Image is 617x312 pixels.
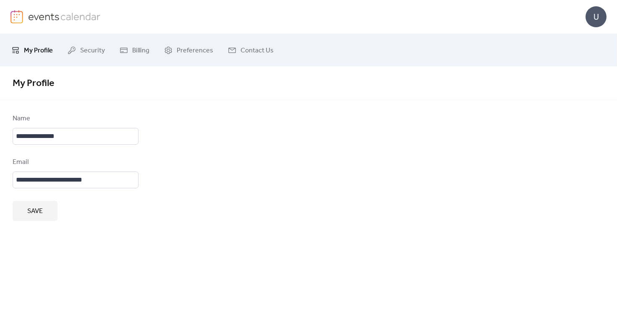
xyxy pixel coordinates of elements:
[13,157,137,167] div: Email
[28,10,101,23] img: logo-type
[132,44,149,57] span: Billing
[586,6,607,27] div: U
[27,206,43,216] span: Save
[158,37,220,63] a: Preferences
[61,37,111,63] a: Security
[10,10,23,23] img: logo
[241,44,274,57] span: Contact Us
[13,114,137,124] div: Name
[177,44,213,57] span: Preferences
[113,37,156,63] a: Billing
[5,37,59,63] a: My Profile
[222,37,280,63] a: Contact Us
[13,74,54,93] span: My Profile
[13,201,58,221] button: Save
[80,44,105,57] span: Security
[24,44,53,57] span: My Profile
